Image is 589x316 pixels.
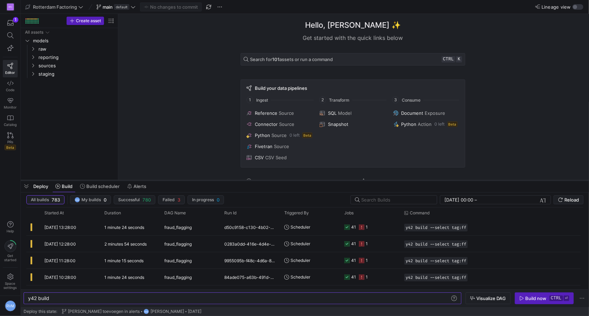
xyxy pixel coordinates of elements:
div: RVM [5,300,16,311]
a: Spacesettings [3,271,18,293]
span: Source [274,144,289,149]
span: Source [271,133,287,138]
a: Code [3,77,18,95]
a: RF( [3,1,18,13]
div: Press SPACE to select this row. [24,53,115,61]
button: PythonSource0 leftBeta [245,131,314,139]
span: models [33,37,114,45]
span: Editor [6,70,15,75]
span: Source [279,121,294,127]
span: Monitor [4,105,17,109]
kbd: ctrl [442,56,455,62]
span: Rotterdam Factoring [33,4,77,10]
button: CSVCSV Seed [245,153,314,162]
span: Search for assets or run a command [250,57,333,62]
button: FivetranSource [245,142,314,151]
span: Lineage view [542,4,571,10]
div: RF( [7,3,14,10]
button: DocumentExposure [392,109,461,117]
button: Getstarted [3,238,18,265]
span: Python [401,121,417,127]
button: PythonAction0 leftBeta [392,120,461,128]
div: Get started with the quick links below [241,34,465,42]
div: All assets [25,30,43,35]
button: [PERSON_NAME] toevoegen in alertsRVM[PERSON_NAME][DATE] [60,307,203,316]
a: PRsBeta [3,129,18,153]
div: Press SPACE to select this row. [24,61,115,70]
span: Reference [255,110,277,116]
button: maindefault [95,2,137,11]
button: SQLModel [318,109,387,117]
span: Catalog [4,122,17,127]
button: Snapshot [318,120,387,128]
button: Search for101assets or run a commandctrlk [241,53,465,66]
span: Build your data pipelines [255,85,307,91]
button: Help [3,218,18,236]
kbd: k [456,56,462,62]
span: Snapshot [328,121,348,127]
button: ConnectorSource [245,120,314,128]
span: Create asset [76,18,101,23]
span: CSV [255,155,264,160]
button: RVM [3,299,18,313]
div: 1 [13,17,18,23]
a: Catalog [3,112,18,129]
a: Editor [3,60,18,77]
span: Source [279,110,294,116]
span: Exposure [425,110,445,116]
div: Press SPACE to select this row. [24,28,115,36]
span: PRs [7,140,13,144]
span: Space settings [4,281,17,290]
button: ReferenceSource [245,109,314,117]
span: Beta [302,133,312,138]
span: Code [6,88,15,92]
div: Press SPACE to select this row. [24,70,115,78]
button: 1 [3,17,18,29]
div: Press SPACE to select this row. [24,36,115,45]
span: staging [38,70,114,78]
span: main [103,4,113,10]
span: 0 left [435,122,445,127]
span: Get started [4,254,16,262]
span: [PERSON_NAME] [150,309,184,314]
div: Press SPACE to select this row. [24,45,115,53]
button: Rotterdam Factoring [24,2,85,11]
div: RVM [144,309,149,314]
span: 0 left [289,133,300,138]
span: Fivetran [255,144,272,149]
span: sources [38,62,114,70]
span: Python [255,133,270,138]
span: default [114,4,129,10]
span: raw [38,45,114,53]
span: Document [401,110,424,116]
button: Create asset [67,17,104,25]
span: Model [338,110,352,116]
span: Help [6,229,15,233]
h1: Hello, [PERSON_NAME] ✨ [305,19,401,31]
strong: 101 [272,57,279,62]
span: [PERSON_NAME] toevoegen in alerts [68,309,140,314]
span: Beta [448,121,458,127]
a: Monitor [3,95,18,112]
span: CSV Seed [265,155,287,160]
span: Connector [255,121,278,127]
span: SQL [328,110,337,116]
span: reporting [38,53,114,61]
span: [DATE] [188,309,201,314]
span: Beta [5,145,16,150]
span: Action [418,121,432,127]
